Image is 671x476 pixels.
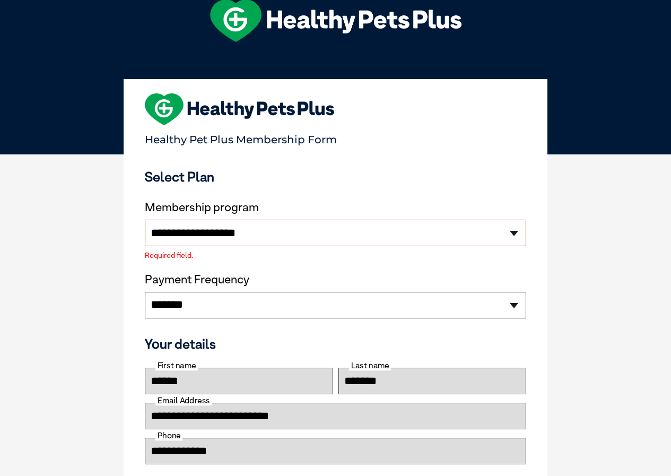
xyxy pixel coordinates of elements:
[145,93,334,125] img: heart-shape-hpp-logo-large.png
[145,252,526,259] label: Required field.
[155,361,198,370] label: First name
[145,273,249,287] label: Payment Frequency
[145,201,526,214] label: Membership program
[145,336,526,352] h3: Your details
[349,361,391,370] label: Last name
[155,396,212,405] label: Email Address
[145,128,526,146] p: Healthy Pet Plus Membership Form
[145,169,526,185] h3: Select Plan
[155,431,182,440] label: Phone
